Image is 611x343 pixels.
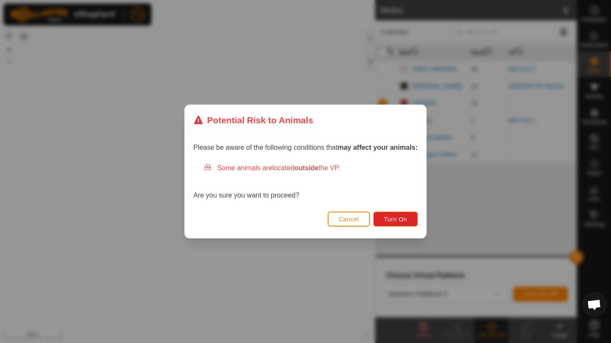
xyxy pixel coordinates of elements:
div: Are you sure you want to proceed? [193,163,418,201]
button: Turn On [373,212,418,227]
button: Cancel [328,212,370,227]
span: Please be aware of the following conditions that [193,144,418,151]
span: Cancel [339,216,359,223]
div: Potential Risk to Animals [193,113,313,127]
span: Turn On [384,216,407,223]
a: Open chat [582,292,607,317]
div: Some animals are [204,163,418,173]
strong: may affect your animals: [338,144,418,151]
span: located the VP. [272,164,340,171]
strong: outside [294,164,319,171]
